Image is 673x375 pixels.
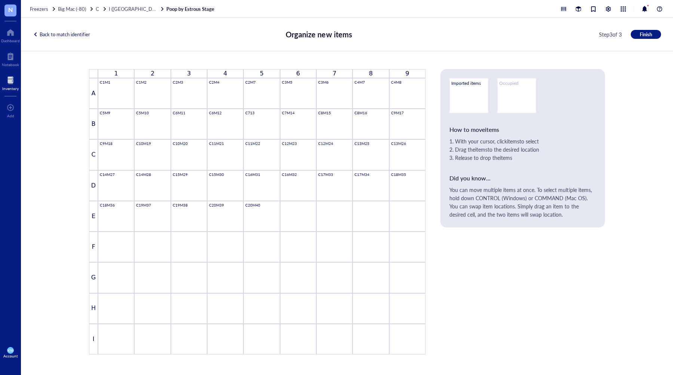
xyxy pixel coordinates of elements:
div: C19M38 [171,201,207,232]
div: C4M7 [353,78,389,109]
div: C12M23 [280,139,316,170]
div: C13M25 [354,141,387,168]
div: 1 [98,69,134,78]
div: C11M22 [245,141,278,168]
div: Dashboard [1,38,20,43]
div: C4M8 [391,80,424,107]
div: C7M14 [282,111,314,137]
div: C19M37 [136,203,169,230]
div: C16M31 [243,170,280,201]
div: C15M29 [173,172,205,199]
div: C6M11 [173,111,205,137]
div: C9M18 [98,139,134,170]
div: C9M17 [389,109,425,139]
div: C11M22 [243,139,280,170]
div: C2M7 [245,80,278,107]
div: Step 3 of 3 [599,30,622,38]
div: C1M1 [98,78,134,109]
div: C2M4 [209,80,242,107]
div: C2M7 [243,78,280,109]
span: KW [7,348,14,353]
div: C19M37 [134,201,170,232]
div: D [89,170,98,201]
div: C16M32 [280,170,316,201]
div: 3 [171,69,207,78]
div: C [89,139,98,170]
div: C8M15 [318,111,351,137]
div: C6M12 [209,111,242,137]
div: F [89,232,98,262]
div: C1M2 [136,80,169,107]
div: C4M8 [389,78,425,109]
div: C5M10 [134,109,170,139]
div: C2M3 [173,80,205,107]
div: 4 [207,69,243,78]
a: Poop by Estrous Stage [166,6,216,12]
div: C2M3 [171,78,207,109]
a: Dashboard [1,27,20,43]
span: C [96,5,99,12]
div: 5 [243,69,280,78]
div: Did you know... [449,174,596,183]
button: Finish [631,30,661,39]
div: C4M7 [354,80,387,107]
div: C8M16 [354,111,387,137]
a: Inventory [2,74,19,91]
div: C18M35 [391,172,424,199]
div: C16M31 [245,172,278,199]
div: E [89,201,98,232]
div: You can swap item locations. Simply drag an item to the desired cell, and the two items will swap... [449,202,596,219]
div: 7 [316,69,353,78]
div: C13M26 [391,141,424,168]
div: C9M17 [391,111,424,137]
span: Big Mac (-80) [58,5,86,12]
div: C20M39 [209,203,242,230]
div: C14M28 [136,172,169,199]
div: C18M36 [98,201,134,232]
div: B [89,109,98,139]
div: C15M30 [207,170,243,201]
a: Freezers [30,6,56,12]
div: C1M2 [134,78,170,109]
div: C11M21 [207,139,243,170]
div: 6 [280,69,316,78]
div: C3M5 [282,80,314,107]
div: C2M4 [207,78,243,109]
div: You can move multiple items at once. To select multiple items, hold down CONTROL (Windows) or COM... [449,186,596,202]
a: Notebook [2,50,19,67]
div: How to move items [449,125,596,134]
div: C10M19 [134,139,170,170]
div: C713 [245,111,278,137]
div: C17M33 [318,172,351,199]
div: C12M23 [282,141,314,168]
div: C15M30 [209,172,242,199]
div: C18M35 [389,170,425,201]
div: C20M40 [245,203,278,230]
div: C3M6 [318,80,351,107]
span: Freezers [30,5,48,12]
div: C17M34 [354,172,387,199]
div: C17M34 [353,170,389,201]
div: A [89,78,98,109]
div: C5M9 [100,111,132,137]
div: C3M5 [280,78,316,109]
div: Account [3,354,18,358]
span: N [8,5,13,14]
span: I ([GEOGRAPHIC_DATA]) [109,5,164,12]
div: C18M36 [100,203,132,230]
div: Inventory [2,86,19,91]
div: C14M27 [98,170,134,201]
div: C7M14 [280,109,316,139]
div: Add [7,114,14,118]
div: C12M24 [316,139,353,170]
div: C8M16 [353,109,389,139]
div: C10M20 [171,139,207,170]
div: Imported items [451,80,486,87]
div: C20M39 [207,201,243,232]
div: 9 [389,69,425,78]
div: C3M6 [316,78,353,109]
a: Big Mac (-80) [58,6,94,12]
div: C13M26 [389,139,425,170]
div: C10M20 [173,141,205,168]
div: C13M25 [353,139,389,170]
